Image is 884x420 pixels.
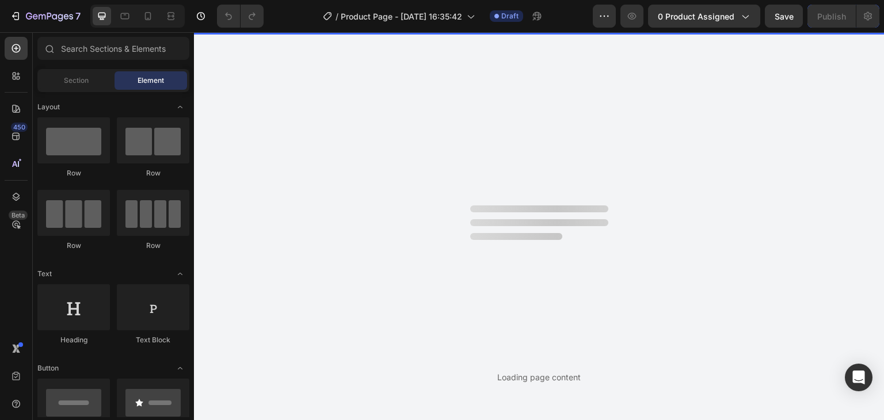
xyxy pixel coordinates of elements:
[37,363,59,373] span: Button
[11,123,28,132] div: 450
[37,168,110,178] div: Row
[37,37,189,60] input: Search Sections & Elements
[5,5,86,28] button: 7
[37,269,52,279] span: Text
[497,371,581,383] div: Loading page content
[765,5,803,28] button: Save
[171,359,189,377] span: Toggle open
[9,211,28,220] div: Beta
[75,9,81,23] p: 7
[37,335,110,345] div: Heading
[336,10,338,22] span: /
[658,10,734,22] span: 0 product assigned
[117,168,189,178] div: Row
[117,240,189,251] div: Row
[845,364,872,391] div: Open Intercom Messenger
[775,12,794,21] span: Save
[171,98,189,116] span: Toggle open
[501,11,519,21] span: Draft
[807,5,856,28] button: Publish
[37,240,110,251] div: Row
[64,75,89,86] span: Section
[341,10,462,22] span: Product Page - [DATE] 16:35:42
[817,10,846,22] div: Publish
[217,5,264,28] div: Undo/Redo
[648,5,760,28] button: 0 product assigned
[171,265,189,283] span: Toggle open
[37,102,60,112] span: Layout
[138,75,164,86] span: Element
[117,335,189,345] div: Text Block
